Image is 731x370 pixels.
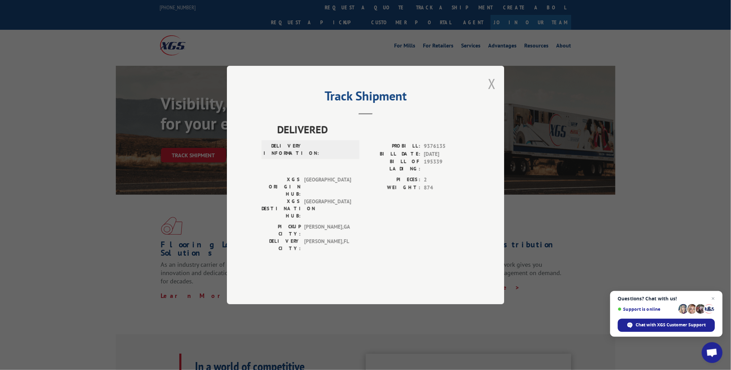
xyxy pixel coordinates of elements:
[262,91,470,104] h2: Track Shipment
[488,74,496,93] button: Close modal
[424,150,470,158] span: [DATE]
[366,184,420,192] label: WEIGHT:
[424,142,470,150] span: 9376135
[262,176,301,198] label: XGS ORIGIN HUB:
[424,176,470,184] span: 2
[618,296,715,301] span: Questions? Chat with us!
[304,238,351,252] span: [PERSON_NAME] , FL
[262,198,301,220] label: XGS DESTINATION HUB:
[304,176,351,198] span: [GEOGRAPHIC_DATA]
[366,142,420,150] label: PROBILL:
[424,158,470,173] span: 195339
[366,158,420,173] label: BILL OF LADING:
[262,223,301,238] label: PICKUP CITY:
[366,150,420,158] label: BILL DATE:
[618,319,715,332] span: Chat with XGS Customer Support
[618,307,676,312] span: Support is online
[424,184,470,192] span: 874
[262,238,301,252] label: DELIVERY CITY:
[277,122,470,137] span: DELIVERED
[264,142,303,157] label: DELIVERY INFORMATION:
[702,342,723,363] a: Open chat
[366,176,420,184] label: PIECES:
[636,322,706,328] span: Chat with XGS Customer Support
[304,223,351,238] span: [PERSON_NAME] , GA
[304,198,351,220] span: [GEOGRAPHIC_DATA]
